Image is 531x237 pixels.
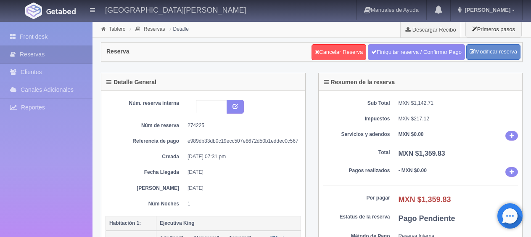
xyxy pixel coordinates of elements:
b: - MXN $0.00 [399,168,427,173]
dt: Fecha Llegada [112,169,179,176]
a: Tablero [109,26,125,32]
dt: Referencia de pago [112,138,179,145]
h4: [GEOGRAPHIC_DATA][PERSON_NAME] [105,4,246,15]
dt: Creada [112,153,179,160]
h4: Resumen de la reserva [324,79,395,85]
dt: Núm. reserva interna [112,100,179,107]
dt: Por pagar [323,194,390,202]
dt: Sub Total [323,100,390,107]
img: Getabed [25,3,42,19]
b: MXN $1,359.83 [399,150,445,157]
dd: MXN $217.12 [399,115,518,122]
dt: [PERSON_NAME] [112,185,179,192]
dd: e989db33db0c19ecc507e8672d50b1eddec0c567 [188,138,295,145]
a: Reservas [144,26,165,32]
dd: [DATE] [188,185,295,192]
dd: [DATE] [188,169,295,176]
b: MXN $1,359.83 [399,195,451,204]
dt: Pagos realizados [323,167,390,174]
dt: Núm Noches [112,200,179,208]
dt: Impuestos [323,115,390,122]
span: [PERSON_NAME] [462,7,510,13]
th: Ejecutiva King [156,216,301,231]
a: Cancelar Reserva [312,44,366,60]
img: Getabed [46,8,76,14]
h4: Reserva [106,48,129,55]
dt: Total [323,149,390,156]
b: Pago Pendiente [399,214,455,223]
dd: 1 [188,200,295,208]
dt: Estatus de la reserva [323,213,390,221]
dt: Núm de reserva [112,122,179,129]
dd: 274225 [188,122,295,129]
a: Descargar Recibo [401,21,461,38]
dd: MXN $1,142.71 [399,100,518,107]
li: Detalle [167,25,191,33]
b: MXN $0.00 [399,131,424,137]
dd: [DATE] 07:31 pm [188,153,295,160]
a: Modificar reserva [466,44,520,60]
a: Finiquitar reserva / Confirmar Pago [368,44,465,60]
b: Habitación 1: [109,220,141,226]
h4: Detalle General [106,79,156,85]
button: Primeros pasos [465,21,522,37]
dt: Servicios y adendos [323,131,390,138]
